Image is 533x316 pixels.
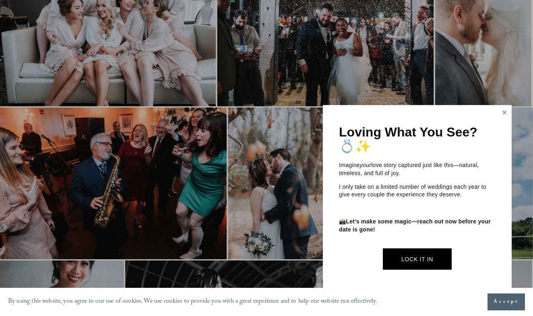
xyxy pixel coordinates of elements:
[339,161,496,177] p: Imagine love story captured just like this—natural, timeless, and full of joy.
[339,183,496,199] p: I only take on a limited number of weddings each year to give every couple the experience they de...
[8,296,378,308] p: By using this website, you agree to our use of cookies. We use cookies to provide you with a grea...
[339,125,496,153] h1: Loving What You See? 💍✨
[339,218,492,233] strong: Let’s make some magic—reach out now before your date is gone!
[383,248,452,270] a: Lock It In
[488,293,525,310] button: Accept
[498,106,510,119] a: Close
[360,162,371,168] em: your
[339,218,496,233] p: 📸
[494,298,519,306] span: Accept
